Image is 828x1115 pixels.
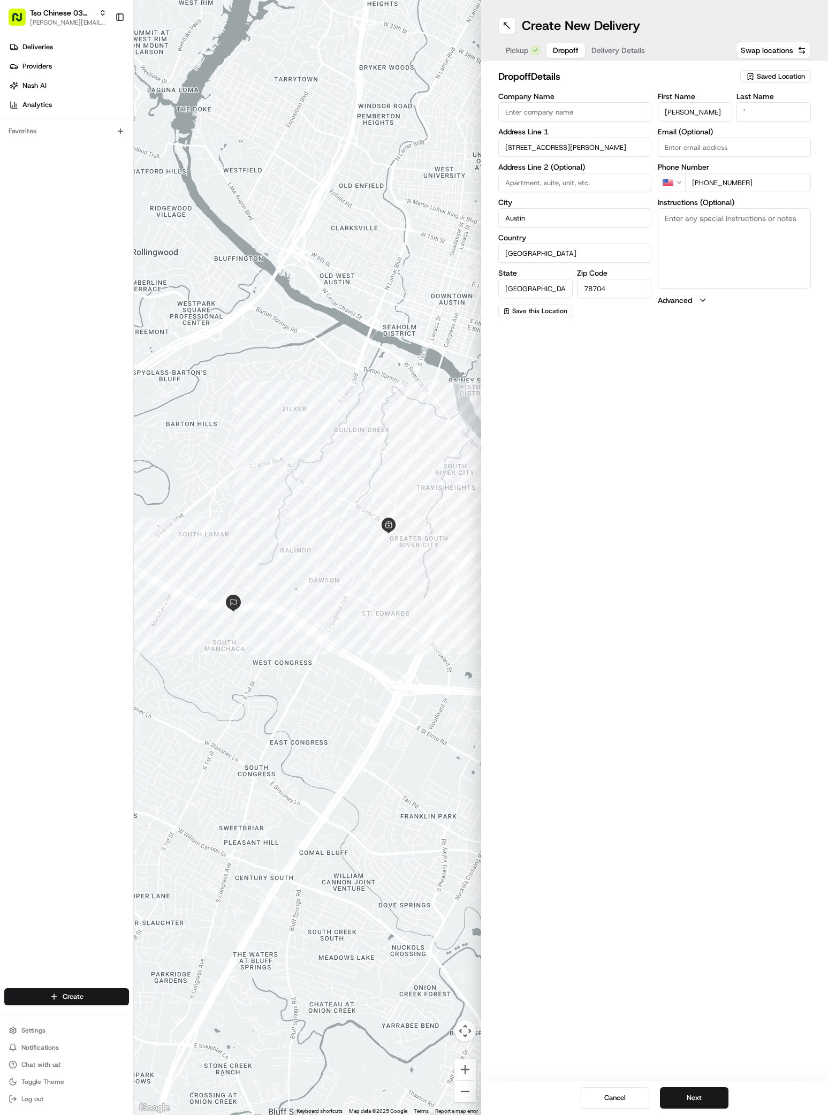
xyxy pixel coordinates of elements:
span: Saved Location [757,72,805,81]
button: See all [166,137,195,150]
input: Enter state [498,279,573,298]
img: Nash [11,11,32,32]
span: [DATE] [149,166,171,175]
span: Pickup [506,45,528,56]
label: Instructions (Optional) [658,199,811,206]
label: Country [498,234,651,241]
span: Create [63,992,83,1002]
input: Enter city [498,208,651,227]
span: • [143,166,147,175]
h1: Create New Delivery [522,17,640,34]
button: Next [660,1087,728,1109]
label: City [498,199,651,206]
a: Analytics [4,96,133,113]
label: State [498,269,573,277]
input: Enter last name [736,102,811,122]
label: Phone Number [658,163,811,171]
a: Powered byPylon [75,265,130,274]
img: 8571987876998_91fb9ceb93ad5c398215_72.jpg [22,102,42,122]
button: Map camera controls [454,1020,476,1042]
span: Notifications [21,1043,59,1052]
label: Email (Optional) [658,128,811,135]
span: Toggle Theme [21,1078,64,1086]
span: Nash AI [22,81,47,90]
a: Open this area in Google Maps (opens a new window) [136,1101,172,1115]
label: Address Line 2 (Optional) [498,163,651,171]
img: 1736555255976-a54dd68f-1ca7-489b-9aae-adbdc363a1c4 [21,195,30,204]
img: Google [136,1101,172,1115]
a: Nash AI [4,77,133,94]
span: Swap locations [741,45,793,56]
button: Log out [4,1091,129,1106]
button: Cancel [581,1087,649,1109]
span: Map data ©2025 Google [349,1108,407,1114]
span: Log out [21,1095,43,1103]
div: Past conversations [11,139,69,148]
span: Settings [21,1026,45,1035]
button: Notifications [4,1040,129,1055]
button: Keyboard shortcuts [297,1108,343,1115]
label: Zip Code [577,269,651,277]
div: We're available if you need us! [48,113,147,122]
button: Advanced [658,295,811,306]
button: [PERSON_NAME][EMAIL_ADDRESS][DOMAIN_NAME] [30,18,107,27]
span: Chat with us! [21,1060,60,1069]
img: Antonia (Store Manager) [11,156,28,173]
span: Analytics [22,100,52,110]
div: 📗 [11,240,19,249]
span: Wisdom [PERSON_NAME] [33,195,114,203]
span: Deliveries [22,42,53,52]
span: Knowledge Base [21,239,82,250]
button: Toggle Theme [4,1074,129,1089]
button: Start new chat [182,105,195,118]
button: Save this Location [498,305,572,317]
input: Enter zip code [577,279,651,298]
span: Save this Location [512,307,567,315]
span: [DATE] [122,195,144,203]
span: Providers [22,62,52,71]
button: Chat with us! [4,1057,129,1072]
input: Enter phone number [685,173,811,192]
h2: dropoff Details [498,69,734,84]
img: Wisdom Oko [11,185,28,206]
label: Address Line 1 [498,128,651,135]
label: First Name [658,93,732,100]
span: Dropoff [553,45,579,56]
a: Providers [4,58,133,75]
a: 📗Knowledge Base [6,235,86,254]
button: Settings [4,1023,129,1038]
button: Zoom out [454,1081,476,1102]
p: Welcome 👋 [11,43,195,60]
button: Tso Chinese 03 TsoCo[PERSON_NAME][EMAIL_ADDRESS][DOMAIN_NAME] [4,4,111,30]
label: Advanced [658,295,692,306]
button: Zoom in [454,1059,476,1080]
span: Pylon [107,266,130,274]
a: Deliveries [4,39,133,56]
button: Swap locations [736,42,811,59]
input: Enter address [498,138,651,157]
img: 1736555255976-a54dd68f-1ca7-489b-9aae-adbdc363a1c4 [11,102,30,122]
input: Enter email address [658,138,811,157]
input: Enter company name [498,102,651,122]
a: 💻API Documentation [86,235,176,254]
div: Start new chat [48,102,176,113]
a: Report a map error [435,1108,478,1114]
input: Apartment, suite, unit, etc. [498,173,651,192]
button: Saved Location [740,69,811,84]
label: Last Name [736,93,811,100]
span: API Documentation [101,239,172,250]
input: Clear [28,69,177,80]
input: Enter first name [658,102,732,122]
label: Company Name [498,93,651,100]
div: 💻 [90,240,99,249]
button: Tso Chinese 03 TsoCo [30,7,95,18]
a: Terms [414,1108,429,1114]
input: Enter country [498,244,651,263]
span: [PERSON_NAME] (Store Manager) [33,166,141,175]
span: Delivery Details [591,45,645,56]
span: • [116,195,120,203]
button: Create [4,988,129,1005]
div: Favorites [4,123,129,140]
